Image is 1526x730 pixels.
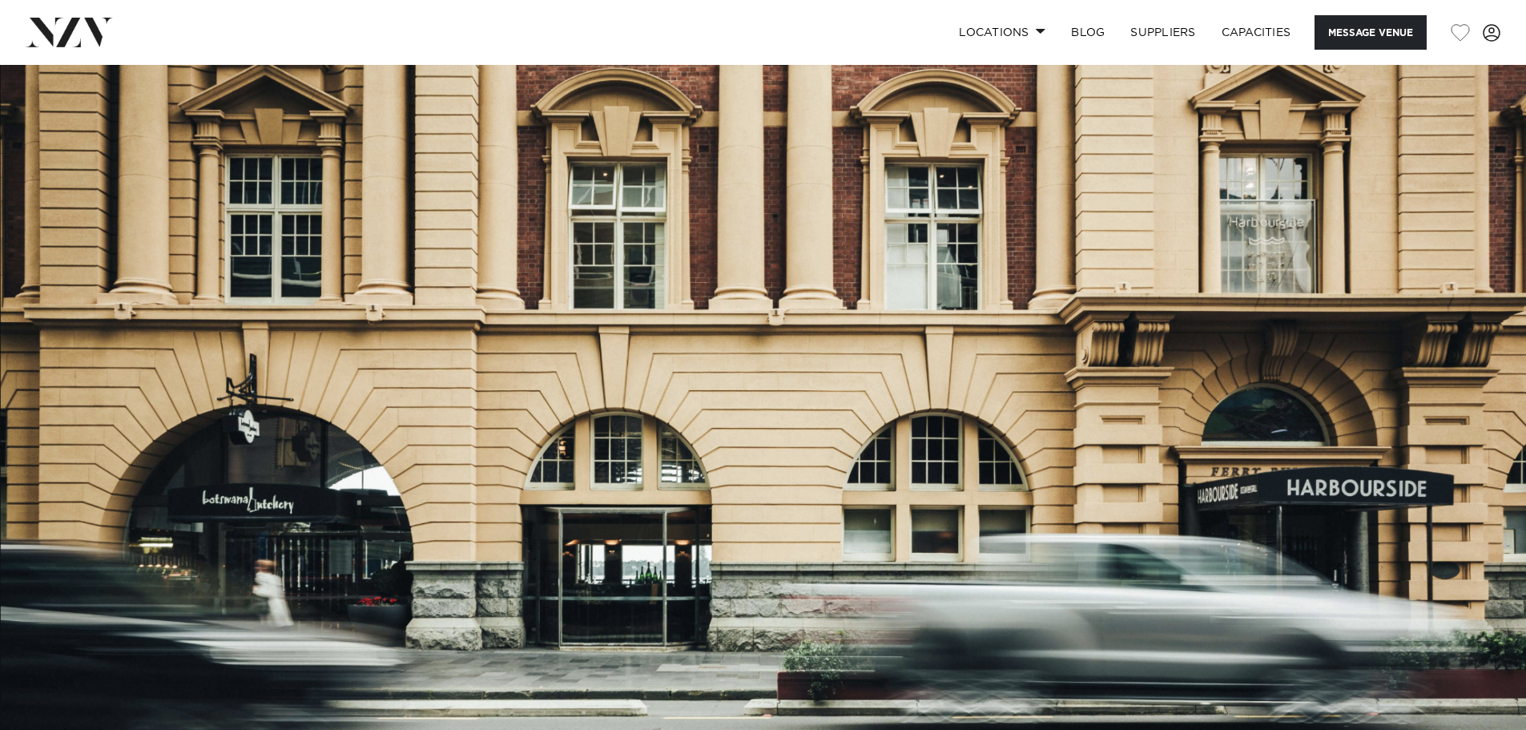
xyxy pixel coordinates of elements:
img: nzv-logo.png [26,18,113,46]
a: BLOG [1058,15,1117,50]
a: Locations [946,15,1058,50]
a: Capacities [1209,15,1304,50]
a: SUPPLIERS [1117,15,1208,50]
button: Message Venue [1315,15,1427,50]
